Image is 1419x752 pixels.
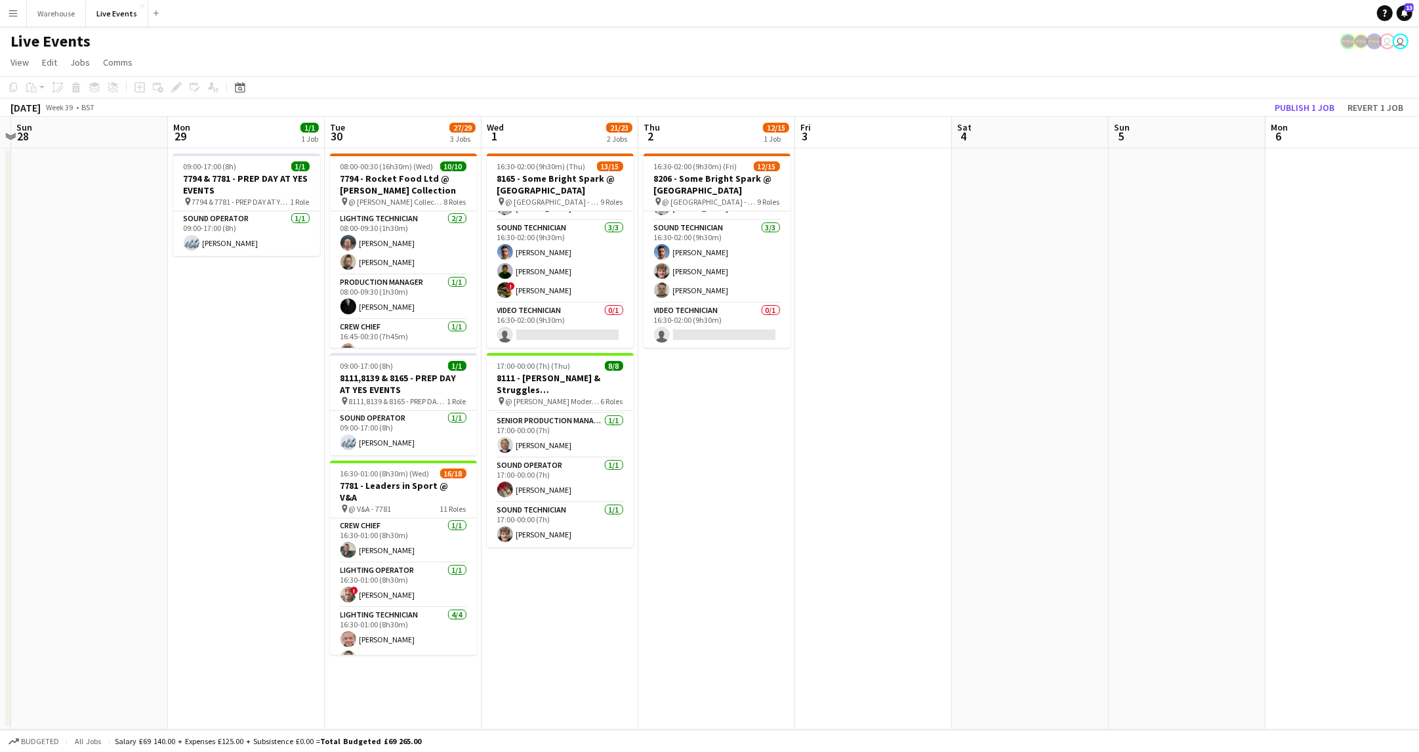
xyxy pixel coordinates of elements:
span: All jobs [72,736,104,746]
a: Comms [98,54,138,71]
span: Budgeted [21,737,59,746]
a: View [5,54,34,71]
span: Edit [42,56,57,68]
a: Jobs [65,54,95,71]
button: Live Events [86,1,148,26]
div: [DATE] [10,101,41,114]
span: Total Budgeted £69 265.00 [320,736,421,746]
app-user-avatar: Production Managers [1367,33,1382,49]
app-user-avatar: Production Managers [1353,33,1369,49]
button: Publish 1 job [1269,99,1340,116]
button: Budgeted [7,734,61,749]
span: Comms [103,56,133,68]
span: 13 [1405,3,1414,12]
button: Warehouse [27,1,86,26]
span: View [10,56,29,68]
span: Jobs [70,56,90,68]
a: 13 [1397,5,1412,21]
app-user-avatar: Technical Department [1393,33,1409,49]
button: Revert 1 job [1342,99,1409,116]
app-user-avatar: Ollie Rolfe [1380,33,1395,49]
a: Edit [37,54,62,71]
div: BST [81,102,94,112]
app-user-avatar: Production Managers [1340,33,1356,49]
div: Salary £69 140.00 + Expenses £125.00 + Subsistence £0.00 = [115,736,421,746]
h1: Live Events [10,31,91,51]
